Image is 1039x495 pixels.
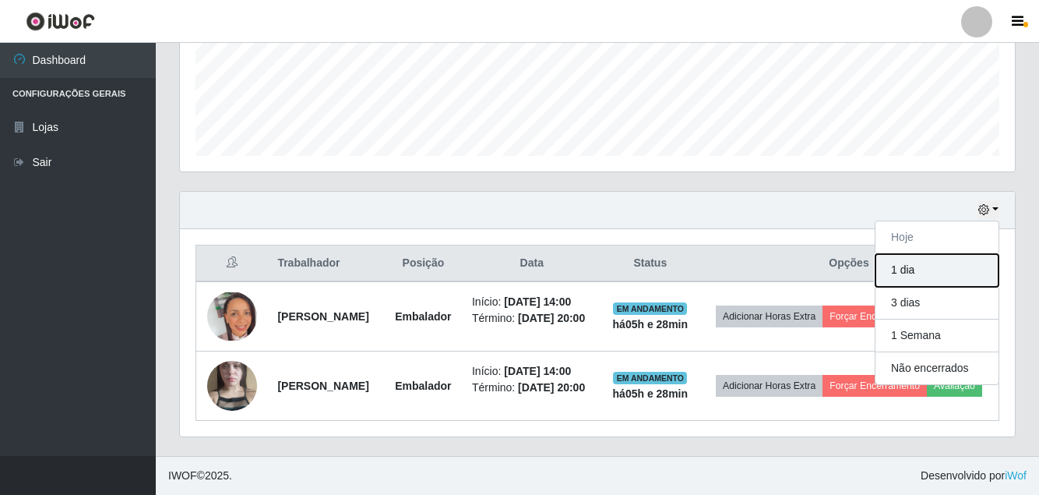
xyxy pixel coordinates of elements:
li: Início: [472,363,592,380]
a: iWof [1005,469,1027,482]
button: 1 dia [875,254,998,287]
span: © 2025 . [168,468,232,484]
time: [DATE] 14:00 [504,295,571,308]
img: CoreUI Logo [26,12,95,31]
strong: [PERSON_NAME] [277,380,368,392]
button: Avaliação [927,375,982,397]
strong: Embalador [395,380,451,392]
button: Forçar Encerramento [822,375,927,397]
img: 1741725931252.jpeg [207,292,257,341]
span: Desenvolvido por [921,468,1027,484]
th: Status [601,246,699,282]
li: Término: [472,380,592,396]
th: Opções [699,246,998,282]
strong: há 05 h e 28 min [613,318,689,331]
strong: há 05 h e 28 min [613,387,689,400]
strong: [PERSON_NAME] [277,310,368,323]
button: Não encerrados [875,352,998,384]
th: Posição [384,246,463,282]
button: Adicionar Horas Extra [716,375,822,397]
th: Trabalhador [268,246,383,282]
img: 1747227307483.jpeg [207,341,257,430]
li: Término: [472,310,592,327]
span: EM ANDAMENTO [613,302,687,315]
strong: Embalador [395,310,451,323]
time: [DATE] 20:00 [518,312,585,324]
button: Forçar Encerramento [822,306,927,327]
th: Data [463,246,601,282]
button: Adicionar Horas Extra [716,306,822,327]
span: IWOF [168,469,197,482]
button: Hoje [875,221,998,254]
button: 1 Semana [875,320,998,352]
time: [DATE] 14:00 [504,365,571,377]
li: Início: [472,294,592,310]
time: [DATE] 20:00 [518,381,585,394]
button: 3 dias [875,287,998,320]
span: EM ANDAMENTO [613,372,687,384]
